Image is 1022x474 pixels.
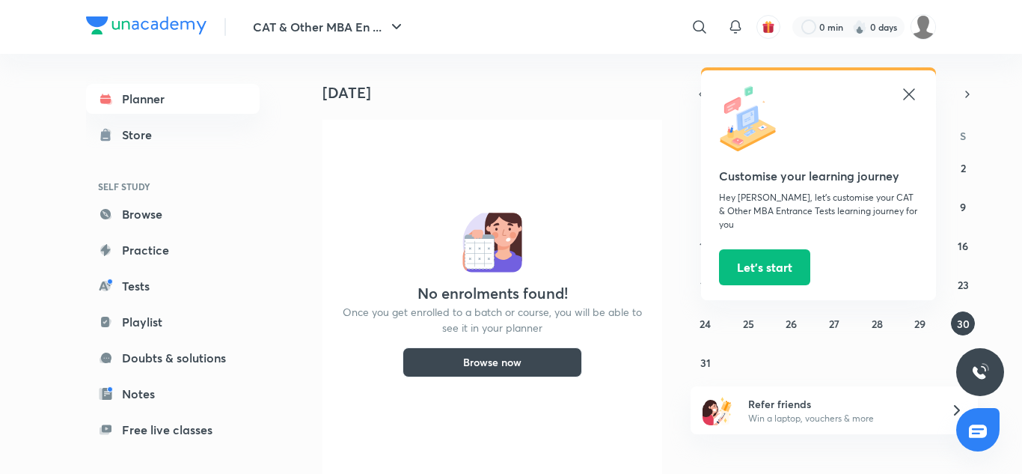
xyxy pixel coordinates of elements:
a: Practice [86,235,260,265]
p: Hey [PERSON_NAME], let’s customise your CAT & Other MBA Entrance Tests learning journey for you [719,191,918,231]
img: referral [703,395,732,425]
img: subham agarwal [911,14,936,40]
abbr: August 28, 2025 [872,317,883,331]
button: August 16, 2025 [951,234,975,258]
button: August 31, 2025 [694,350,717,374]
abbr: August 31, 2025 [700,356,711,370]
abbr: August 27, 2025 [829,317,839,331]
button: August 26, 2025 [780,312,804,335]
button: August 27, 2025 [822,312,846,335]
a: Browse [86,199,260,229]
abbr: August 29, 2025 [914,317,925,331]
abbr: August 26, 2025 [786,317,797,331]
img: No events [462,213,522,273]
button: August 24, 2025 [694,312,717,335]
abbr: August 16, 2025 [958,239,968,253]
abbr: August 2, 2025 [961,161,966,175]
a: Free live classes [86,415,260,445]
img: streak [852,19,867,34]
h4: [DATE] [322,84,674,102]
button: Browse now [403,347,582,377]
button: August 30, 2025 [951,312,975,335]
button: August 2, 2025 [951,156,975,180]
a: Tests [86,271,260,301]
img: avatar [762,20,775,34]
a: Playlist [86,307,260,337]
p: Once you get enrolled to a batch or course, you will be able to see it in your planner [340,304,644,335]
button: August 25, 2025 [736,312,760,335]
a: Store [86,120,260,150]
abbr: Saturday [960,129,966,143]
img: ttu [971,363,989,381]
div: Store [122,126,161,144]
button: August 3, 2025 [694,195,717,219]
abbr: August 25, 2025 [743,317,754,331]
h4: No enrolments found! [417,285,568,303]
button: CAT & Other MBA En ... [244,12,414,42]
abbr: August 30, 2025 [957,317,970,331]
button: August 17, 2025 [694,273,717,297]
abbr: August 10, 2025 [700,239,711,253]
button: August 9, 2025 [951,195,975,219]
img: icon [719,85,786,153]
h6: SELF STUDY [86,174,260,199]
button: August 28, 2025 [865,312,889,335]
button: Let’s start [719,249,810,285]
a: Company Logo [86,16,206,38]
abbr: August 23, 2025 [958,278,969,292]
button: August 10, 2025 [694,234,717,258]
a: Doubts & solutions [86,343,260,373]
h5: Customise your learning journey [719,167,918,185]
button: avatar [756,15,780,39]
a: Notes [86,379,260,409]
abbr: August 9, 2025 [960,200,966,214]
img: Company Logo [86,16,206,34]
abbr: August 24, 2025 [700,317,711,331]
a: Planner [86,84,260,114]
button: August 29, 2025 [908,312,932,335]
p: Win a laptop, vouchers & more [748,412,932,425]
button: August 23, 2025 [951,273,975,297]
h6: Refer friends [748,396,932,412]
